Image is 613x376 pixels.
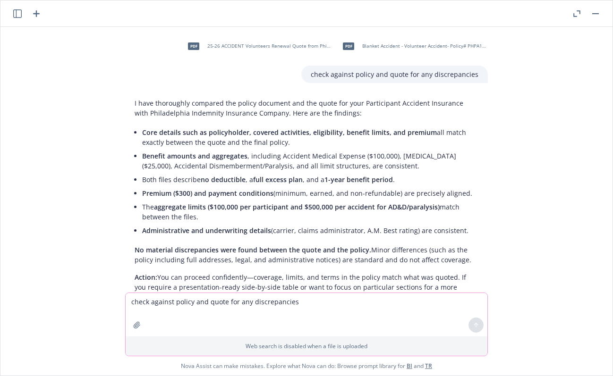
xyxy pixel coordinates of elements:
[142,149,478,173] li: , including Accident Medical Expense ($100,000), [MEDICAL_DATA] ($25,000), Accidental Dismemberme...
[154,202,440,211] span: aggregate limits ($100,000 per participant and $500,000 per accident for AD&D/paralysis)
[142,189,273,198] span: Premium ($300) and payment conditions
[324,175,393,184] span: 1-year benefit period
[142,173,478,186] li: Both files describe , a , and a .
[407,362,412,370] a: BI
[4,356,609,376] span: Nova Assist can make mistakes. Explore what Nova can do: Browse prompt library for and
[182,34,333,58] div: pdf25-26 ACCIDENT Volunteers Renewal Quote from Phily.pdf
[362,43,486,49] span: Blanket Accident - Volunteer Accident- Policy# PHPA139175-002.pdf
[425,362,432,370] a: TR
[135,245,371,254] span: No material discrepancies were found between the quote and the policy.
[201,175,246,184] span: no deductible
[253,175,303,184] span: full excess plan
[142,151,247,160] span: Benefit amounts and aggregates
[142,128,437,137] span: Core details such as policyholder, covered activities, eligibility, benefit limits, and premium
[135,273,157,282] span: Action:
[142,224,478,237] li: (carrier, claims administrator, A.M. Best rating) are consistent.
[131,342,482,350] p: Web search is disabled when a file is uploaded
[311,69,478,79] p: check against policy and quote for any discrepancies
[135,98,478,118] p: I have thoroughly compared the policy document and the quote for your Participant Accident Insura...
[337,34,488,58] div: pdfBlanket Accident - Volunteer Accident- Policy# PHPA139175-002.pdf
[142,125,478,149] li: all match exactly between the quote and the final policy.
[142,226,271,235] span: Administrative and underwriting details
[207,43,331,49] span: 25-26 ACCIDENT Volunteers Renewal Quote from Phily.pdf
[188,42,199,50] span: pdf
[343,42,354,50] span: pdf
[142,186,478,200] li: (minimum, earned, and non-refundable) are precisely aligned.
[135,245,478,265] p: Minor differences (such as the policy including full addresses, legal, and administrative notices...
[142,200,478,224] li: The match between the files.
[135,272,478,302] p: You can proceed confidently—coverage, limits, and terms in the policy match what was quoted. If y...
